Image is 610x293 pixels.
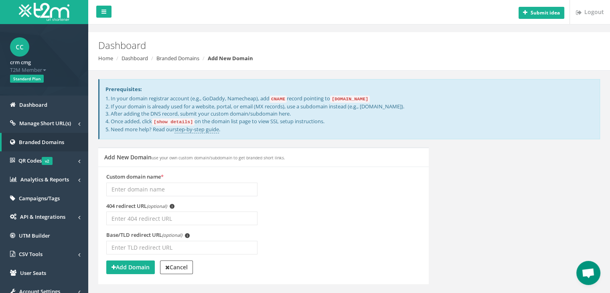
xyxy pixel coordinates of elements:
button: Submit idea [519,7,564,19]
strong: Add New Domain [208,55,253,62]
span: QR Codes [18,157,53,164]
span: Campaigns/Tags [19,195,60,202]
label: Base/TLD redirect URL [106,231,190,239]
a: Home [98,55,113,62]
em: (optional) [162,232,182,238]
span: API & Integrations [20,213,65,220]
p: 1. In your domain registrar account (e.g., GoDaddy, Namecheap), add record pointing to 2. If your... [105,95,594,133]
code: [DOMAIN_NAME] [330,96,370,103]
span: Manage Short URL(s) [19,120,71,127]
span: Branded Domains [19,138,64,146]
label: Custom domain name [106,173,164,181]
label: 404 redirect URL [106,202,174,210]
span: i [170,204,174,209]
span: cc [10,37,29,57]
img: T2M [19,3,69,21]
span: CSV Tools [19,250,43,258]
span: T2M Member [10,66,78,74]
span: User Seats [20,269,46,277]
strong: Prerequisites: [105,85,142,93]
a: Dashboard [122,55,148,62]
em: (optional) [147,203,167,209]
input: Enter domain name [106,183,257,196]
span: UTM Builder [19,232,50,239]
code: [show details] [152,118,195,126]
strong: crm cmg [10,59,31,66]
small: use your own custom domain/subdomain to get branded short links. [152,155,285,161]
strong: Cancel [165,263,188,271]
div: Open chat [576,261,600,285]
span: Analytics & Reports [20,176,69,183]
h2: Dashboard [98,40,515,51]
code: CNAME [270,96,287,103]
span: Standard Plan [10,75,44,83]
h5: Add New Domain [104,154,285,160]
a: step-by-step guide [174,126,219,133]
input: Enter 404 redirect URL [106,212,257,225]
input: Enter TLD redirect URL [106,241,257,254]
span: i [185,233,190,238]
a: Branded Domains [156,55,199,62]
span: v2 [42,157,53,165]
a: crm cmg T2M Member [10,57,78,73]
b: Submit idea [531,9,560,16]
strong: Add Domain [111,263,150,271]
span: Dashboard [19,101,47,108]
button: Add Domain [106,260,155,274]
a: Cancel [160,260,193,274]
